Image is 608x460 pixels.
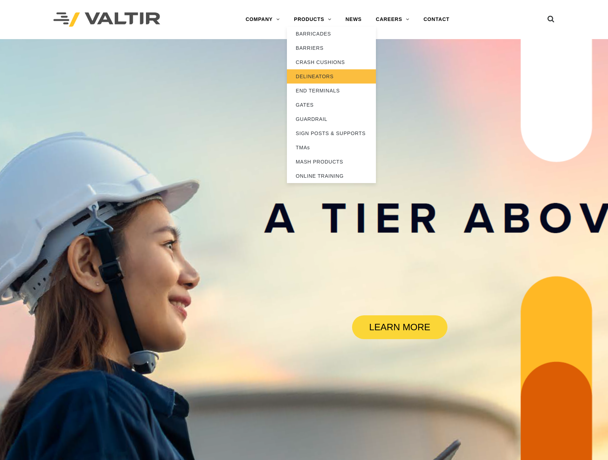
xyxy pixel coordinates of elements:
a: GUARDRAIL [287,112,376,126]
a: PRODUCTS [287,12,339,27]
a: SIGN POSTS & SUPPORTS [287,126,376,140]
a: MASH PRODUCTS [287,155,376,169]
a: LEARN MORE [352,315,447,339]
a: END TERMINALS [287,84,376,98]
a: NEWS [339,12,369,27]
a: BARRIERS [287,41,376,55]
a: COMPANY [239,12,287,27]
a: CAREERS [369,12,416,27]
a: TMAs [287,140,376,155]
img: Valtir [53,12,160,27]
a: DELINEATORS [287,69,376,84]
a: CONTACT [416,12,457,27]
a: ONLINE TRAINING [287,169,376,183]
a: CRASH CUSHIONS [287,55,376,69]
a: BARRICADES [287,27,376,41]
a: GATES [287,98,376,112]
